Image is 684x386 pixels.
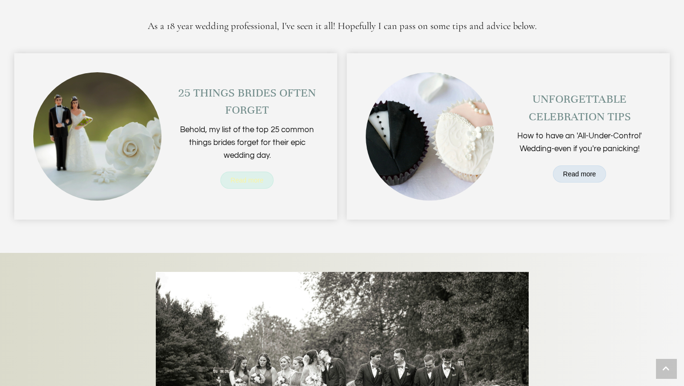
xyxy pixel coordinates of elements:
[220,172,273,189] a: Read more
[529,92,631,123] a: Unforgettable Celebration Tips
[176,124,318,167] p: Behold, my list of the top 25 common things brides forget for their epic wedding day.
[230,176,263,184] span: Read more
[508,130,651,160] p: How to have an 'All-Under-Control' Wedding-even if you're panicking!
[366,72,494,201] img: wedding cake
[563,170,596,178] span: Read more
[33,72,161,201] img: cake topper
[19,19,665,34] p: As a 18 year wedding professional, I've seen it all! Hopefully I can pass on some tips and advice...
[178,86,316,117] a: 25 things brides often forget
[553,165,606,183] a: Read more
